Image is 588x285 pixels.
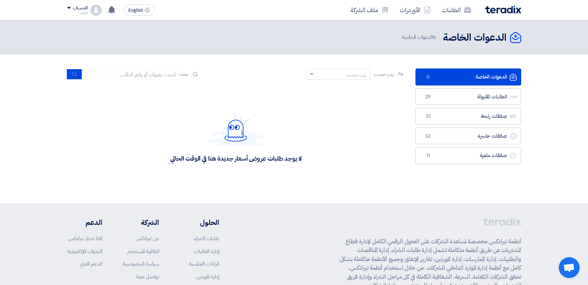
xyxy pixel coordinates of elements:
[90,5,102,16] img: profile_test.png
[394,2,436,18] a: الأوردرات
[180,217,219,228] li: الحلول
[68,235,102,242] a: لماذا تختار تيرادكس
[80,260,102,268] a: الدعم الفني
[67,217,102,228] li: الدعم
[415,147,521,164] a: صفقات ملغية11
[82,69,180,80] input: ابحث بعنوان أو رقم الطلب
[194,247,219,255] a: إدارة الطلبات
[123,217,159,228] li: الشركة
[128,8,143,13] span: English
[559,257,580,278] div: Open chat
[127,247,159,255] a: اتفاقية المستخدم
[424,93,432,100] span: 29
[436,2,477,18] a: الطلبات
[485,6,521,14] img: Teradix logo
[345,2,394,18] a: ملف الشركة
[415,68,521,85] a: الدعوات الخاصة0
[208,112,264,146] img: Hello
[415,88,521,105] a: الطلبات المقبولة29
[415,108,521,125] a: صفقات رابحة32
[424,152,432,159] span: 11
[443,31,507,44] h2: الدعوات الخاصة
[196,273,219,280] a: إدارة الموردين
[73,5,88,11] div: الحساب
[67,11,88,15] div: ماجد
[67,247,102,255] a: الندوات الإلكترونية
[433,33,436,41] span: 0
[124,5,154,16] button: English
[402,33,437,41] span: الدعوات الخاصة
[424,113,432,120] span: 32
[424,133,432,140] span: 52
[123,260,159,268] a: سياسة الخصوصية
[136,273,159,280] a: تواصل معنا
[346,71,366,79] div: رتب حسب
[415,128,521,145] a: صفقات خاسرة52
[170,154,301,162] div: لا يوجد طلبات عروض أسعار جديدة هنا في الوقت الحالي
[189,260,219,268] a: المزادات العكسية
[135,235,159,242] a: عن تيرادكس
[180,71,189,78] span: بحث
[374,71,394,78] span: رتب حسب
[194,235,219,242] a: طلبات الشراء
[424,74,432,81] span: 0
